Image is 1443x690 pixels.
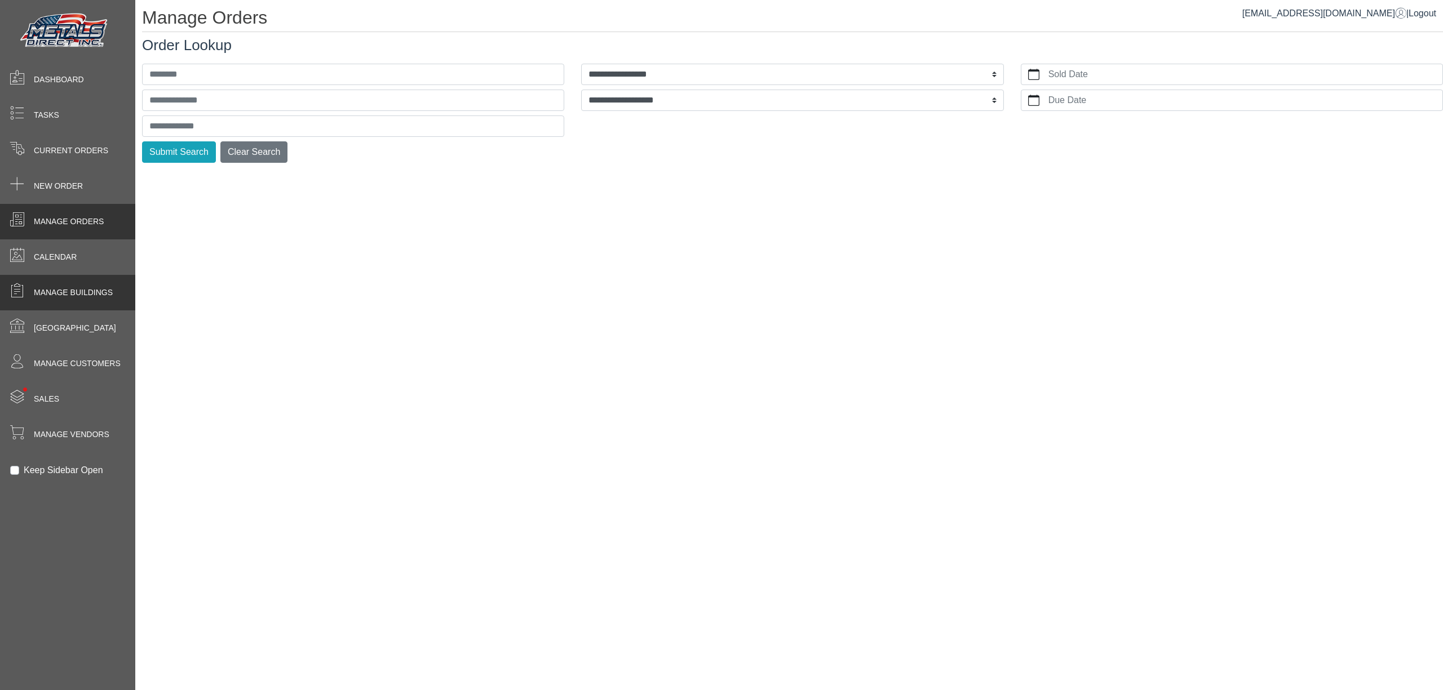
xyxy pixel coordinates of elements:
[1021,90,1046,110] button: calendar
[34,109,59,121] span: Tasks
[220,141,287,163] button: Clear Search
[1409,8,1436,18] span: Logout
[17,10,113,52] img: Metals Direct Inc Logo
[142,37,1443,54] h3: Order Lookup
[1242,8,1406,18] a: [EMAIL_ADDRESS][DOMAIN_NAME]
[34,393,59,405] span: Sales
[34,287,113,299] span: Manage Buildings
[34,322,116,334] span: [GEOGRAPHIC_DATA]
[1242,7,1436,20] div: |
[1046,90,1442,110] label: Due Date
[1028,95,1039,106] svg: calendar
[11,371,39,408] span: •
[24,464,103,477] label: Keep Sidebar Open
[34,74,84,86] span: Dashboard
[34,251,77,263] span: Calendar
[142,141,216,163] button: Submit Search
[34,429,109,440] span: Manage Vendors
[34,145,108,157] span: Current Orders
[34,358,121,370] span: Manage Customers
[142,7,1443,32] h1: Manage Orders
[34,216,104,228] span: Manage Orders
[1021,64,1046,84] button: calendar
[34,180,83,192] span: New Order
[1028,69,1039,80] svg: calendar
[1046,64,1442,84] label: Sold Date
